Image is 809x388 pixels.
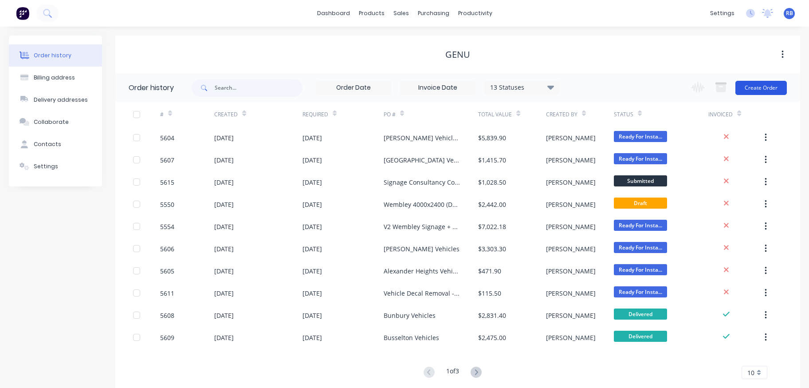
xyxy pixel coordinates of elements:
div: Settings [34,162,58,170]
div: 5607 [160,155,174,165]
input: Order Date [316,81,391,95]
div: products [354,7,389,20]
div: [PERSON_NAME] [546,178,596,187]
div: 5611 [160,289,174,298]
button: Contacts [9,133,102,155]
div: [PERSON_NAME] Vehicles [384,244,459,253]
div: [DATE] [302,178,322,187]
div: 5606 [160,244,174,253]
div: 5609 [160,333,174,342]
div: Order history [34,51,71,59]
div: Total Value [478,111,512,119]
div: PO # [384,102,479,127]
div: [PERSON_NAME] [546,311,596,320]
div: [DATE] [214,266,234,276]
div: [DATE] [214,222,234,231]
div: Status [614,111,633,119]
div: sales [389,7,413,20]
input: Invoice Date [401,81,475,95]
div: productivity [454,7,497,20]
span: Submitted [614,175,667,186]
div: [DATE] [214,133,234,143]
div: [DATE] [214,155,234,165]
span: 10 [747,368,754,377]
div: $7,022.18 [478,222,506,231]
div: $2,831.40 [478,311,506,320]
div: 5608 [160,311,174,320]
div: [DATE] [302,244,322,253]
div: [DATE] [302,311,322,320]
div: [PERSON_NAME] Vehicle Signage [384,133,461,143]
span: Ready For Insta... [614,220,667,231]
div: $2,442.00 [478,200,506,209]
div: $2,475.00 [478,333,506,342]
div: Delivery addresses [34,96,88,104]
div: Created [214,102,302,127]
div: [DATE] [214,311,234,320]
span: Ready For Insta... [614,242,667,253]
button: Settings [9,155,102,178]
div: Status [614,102,709,127]
div: Wembley 4000x2400 (DA Approval needed) [384,200,461,209]
div: 5605 [160,266,174,276]
div: $471.90 [478,266,501,276]
div: [PERSON_NAME] [546,333,596,342]
div: Invoiced [708,102,762,127]
span: Ready For Insta... [614,131,667,142]
div: [DATE] [214,178,234,187]
input: Search... [215,79,302,97]
div: purchasing [413,7,454,20]
div: 5550 [160,200,174,209]
button: Delivery addresses [9,89,102,111]
div: [PERSON_NAME] [546,266,596,276]
div: [DATE] [302,200,322,209]
span: Delivered [614,309,667,320]
div: [DATE] [302,266,322,276]
div: [DATE] [214,289,234,298]
div: 5604 [160,133,174,143]
div: # [160,111,164,119]
div: [DATE] [302,133,322,143]
button: Order history [9,44,102,67]
div: [DATE] [214,333,234,342]
button: Billing address [9,67,102,89]
div: Required [302,111,328,119]
div: Created By [546,102,614,127]
div: # [160,102,214,127]
div: Contacts [34,140,61,148]
div: $5,839.90 [478,133,506,143]
div: Signage Consultancy Costs [384,178,461,187]
div: $115.50 [478,289,501,298]
button: Create Order [735,81,787,95]
div: [DATE] [302,289,322,298]
a: dashboard [313,7,354,20]
div: [DATE] [302,333,322,342]
div: Busselton Vehicles [384,333,439,342]
div: [DATE] [302,155,322,165]
div: $3,303.30 [478,244,506,253]
div: [GEOGRAPHIC_DATA] Vehicles [384,155,461,165]
div: 13 Statuses [485,83,559,92]
span: RB [786,9,793,17]
div: [DATE] [214,200,234,209]
div: [PERSON_NAME] [546,244,596,253]
div: Created By [546,111,577,119]
div: Required [302,102,384,127]
div: settings [706,7,739,20]
span: Delivered [614,331,667,342]
div: genU [445,49,470,60]
div: $1,415.70 [478,155,506,165]
div: Billing address [34,74,75,82]
span: Ready For Insta... [614,286,667,297]
div: Invoiced [708,111,733,119]
div: Collaborate [34,118,69,126]
div: V2 Wembley Signage + Additionals Added [384,222,461,231]
div: 5615 [160,178,174,187]
span: Draft [614,198,667,209]
div: [DATE] [214,244,234,253]
div: [PERSON_NAME] [546,133,596,143]
div: 5554 [160,222,174,231]
div: $1,028.50 [478,178,506,187]
div: 1 of 3 [446,366,459,379]
div: PO # [384,111,396,119]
